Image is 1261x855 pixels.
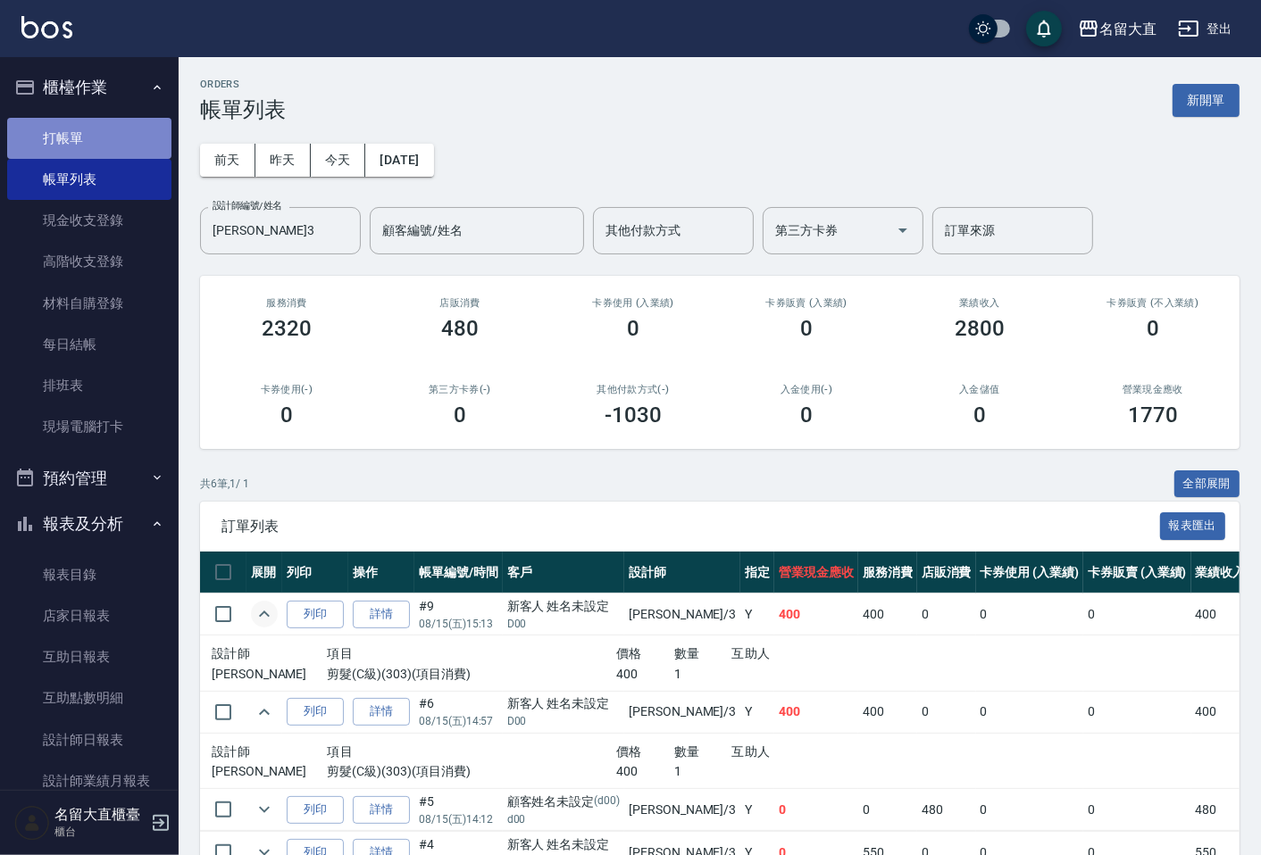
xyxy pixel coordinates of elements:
[507,694,620,713] div: 新客人 姓名未設定
[262,316,312,341] h3: 2320
[889,216,917,245] button: Open
[7,283,171,324] a: 材料自購登錄
[858,789,917,831] td: 0
[503,552,624,594] th: 客戶
[280,403,293,427] h3: 0
[774,789,858,831] td: 0
[311,144,366,177] button: 今天
[973,403,986,427] h3: 0
[507,713,620,729] p: D00
[1128,403,1178,427] h3: 1770
[414,594,503,635] td: #9
[1173,91,1240,108] a: 新開單
[674,744,700,759] span: 數量
[353,698,410,726] a: 詳情
[255,144,311,177] button: 昨天
[365,144,433,177] button: [DATE]
[732,646,771,660] span: 互助人
[1160,517,1226,534] a: 報表匯出
[251,699,278,726] button: expand row
[1173,84,1240,117] button: 新開單
[200,97,286,122] h3: 帳單列表
[858,691,917,733] td: 400
[774,594,858,635] td: 400
[1088,297,1218,309] h2: 卡券販賣 (不入業績)
[454,403,466,427] h3: 0
[1083,691,1191,733] td: 0
[7,719,171,760] a: 設計師日報表
[327,646,353,660] span: 項目
[858,594,917,635] td: 400
[1191,552,1250,594] th: 業績收入
[674,762,732,781] p: 1
[917,691,976,733] td: 0
[1071,11,1164,47] button: 名留大直
[568,297,698,309] h2: 卡券使用 (入業績)
[353,796,410,824] a: 詳情
[507,835,620,854] div: 新客人 姓名未設定
[221,297,352,309] h3: 服務消費
[741,384,872,395] h2: 入金使用(-)
[282,552,348,594] th: 列印
[616,665,674,684] p: 400
[419,811,498,827] p: 08/15 (五) 14:12
[616,744,642,759] span: 價格
[395,297,525,309] h2: 店販消費
[212,665,327,684] p: [PERSON_NAME]
[1026,11,1062,46] button: save
[54,824,146,840] p: 櫃台
[7,636,171,677] a: 互助日報表
[568,384,698,395] h2: 其他付款方式(-)
[741,297,872,309] h2: 卡券販賣 (入業績)
[21,16,72,38] img: Logo
[507,616,620,632] p: D00
[624,691,740,733] td: [PERSON_NAME] /3
[7,159,171,200] a: 帳單列表
[627,316,639,341] h3: 0
[287,698,344,726] button: 列印
[7,406,171,447] a: 現場電腦打卡
[914,384,1045,395] h2: 入金儲值
[212,762,327,781] p: [PERSON_NAME]
[774,552,858,594] th: 營業現金應收
[507,793,620,811] div: 顧客姓名未設定
[327,762,616,781] p: 剪髮(C級)(303)(項目消費)
[221,384,352,395] h2: 卡券使用(-)
[1191,691,1250,733] td: 400
[14,805,50,841] img: Person
[955,316,1005,341] h3: 2800
[251,796,278,823] button: expand row
[7,760,171,801] a: 設計師業績月報表
[327,744,353,759] span: 項目
[414,691,503,733] td: #6
[774,691,858,733] td: 400
[54,806,146,824] h5: 名留大直櫃臺
[740,691,774,733] td: Y
[414,789,503,831] td: #5
[1191,594,1250,635] td: 400
[7,64,171,111] button: 櫃檯作業
[7,554,171,595] a: 報表目錄
[914,297,1045,309] h2: 業績收入
[507,597,620,616] div: 新客人 姓名未設定
[1147,316,1159,341] h3: 0
[419,713,498,729] p: 08/15 (五) 14:57
[200,79,286,90] h2: ORDERS
[917,594,976,635] td: 0
[917,789,976,831] td: 480
[7,324,171,365] a: 每日結帳
[353,601,410,628] a: 詳情
[1083,789,1191,831] td: 0
[221,518,1160,535] span: 訂單列表
[212,646,250,660] span: 設計師
[976,594,1084,635] td: 0
[1083,552,1191,594] th: 卡券販賣 (入業績)
[507,811,620,827] p: d00
[917,552,976,594] th: 店販消費
[395,384,525,395] h2: 第三方卡券(-)
[800,403,813,427] h3: 0
[7,365,171,406] a: 排班表
[1160,512,1226,540] button: 報表匯出
[200,144,255,177] button: 前天
[858,552,917,594] th: 服務消費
